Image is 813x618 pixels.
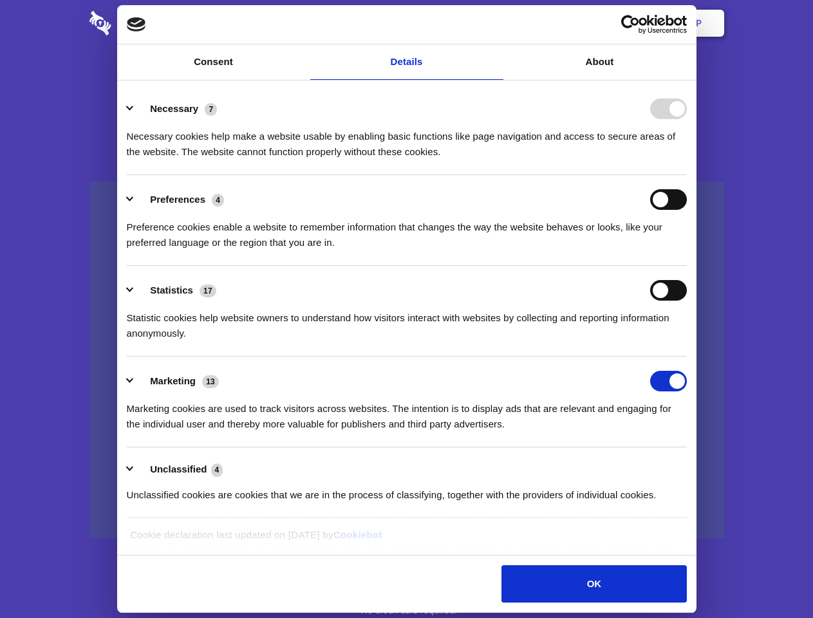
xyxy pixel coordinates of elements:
button: Necessary (7) [127,98,225,119]
a: Consent [117,44,310,80]
a: Usercentrics Cookiebot - opens in a new window [574,15,687,34]
a: Wistia video thumbnail [89,182,724,539]
div: Necessary cookies help make a website usable by enabling basic functions like page navigation and... [127,119,687,160]
button: Unclassified (4) [127,462,231,478]
span: 4 [212,194,224,207]
iframe: Drift Widget Chat Controller [749,554,798,603]
button: OK [501,565,686,603]
div: Marketing cookies are used to track visitors across websites. The intention is to display ads tha... [127,391,687,432]
div: Preference cookies enable a website to remember information that changes the way the website beha... [127,210,687,250]
span: 4 [211,464,223,476]
a: Contact [522,3,581,43]
img: logo-wordmark-white-trans-d4663122ce5f474addd5e946df7df03e33cb6a1c49d2221995e7729f52c070b2.svg [89,11,200,35]
div: Cookie declaration last updated on [DATE] by [120,527,693,552]
img: logo [127,17,146,32]
a: Login [584,3,640,43]
label: Preferences [150,194,205,205]
h4: Auto-redaction of sensitive data, encrypted data sharing and self-destructing private chats. Shar... [89,117,724,160]
button: Preferences (4) [127,189,232,210]
label: Necessary [150,103,198,114]
span: 13 [202,375,219,388]
button: Marketing (13) [127,371,227,391]
h1: Eliminate Slack Data Loss. [89,58,724,104]
a: Cookiebot [333,529,382,540]
button: Statistics (17) [127,280,225,301]
div: Unclassified cookies are cookies that we are in the process of classifying, together with the pro... [127,478,687,503]
span: 7 [205,103,217,116]
a: About [503,44,696,80]
label: Statistics [150,285,193,295]
a: Details [310,44,503,80]
div: Statistic cookies help website owners to understand how visitors interact with websites by collec... [127,301,687,341]
span: 17 [200,285,216,297]
label: Marketing [150,375,196,386]
a: Pricing [378,3,434,43]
